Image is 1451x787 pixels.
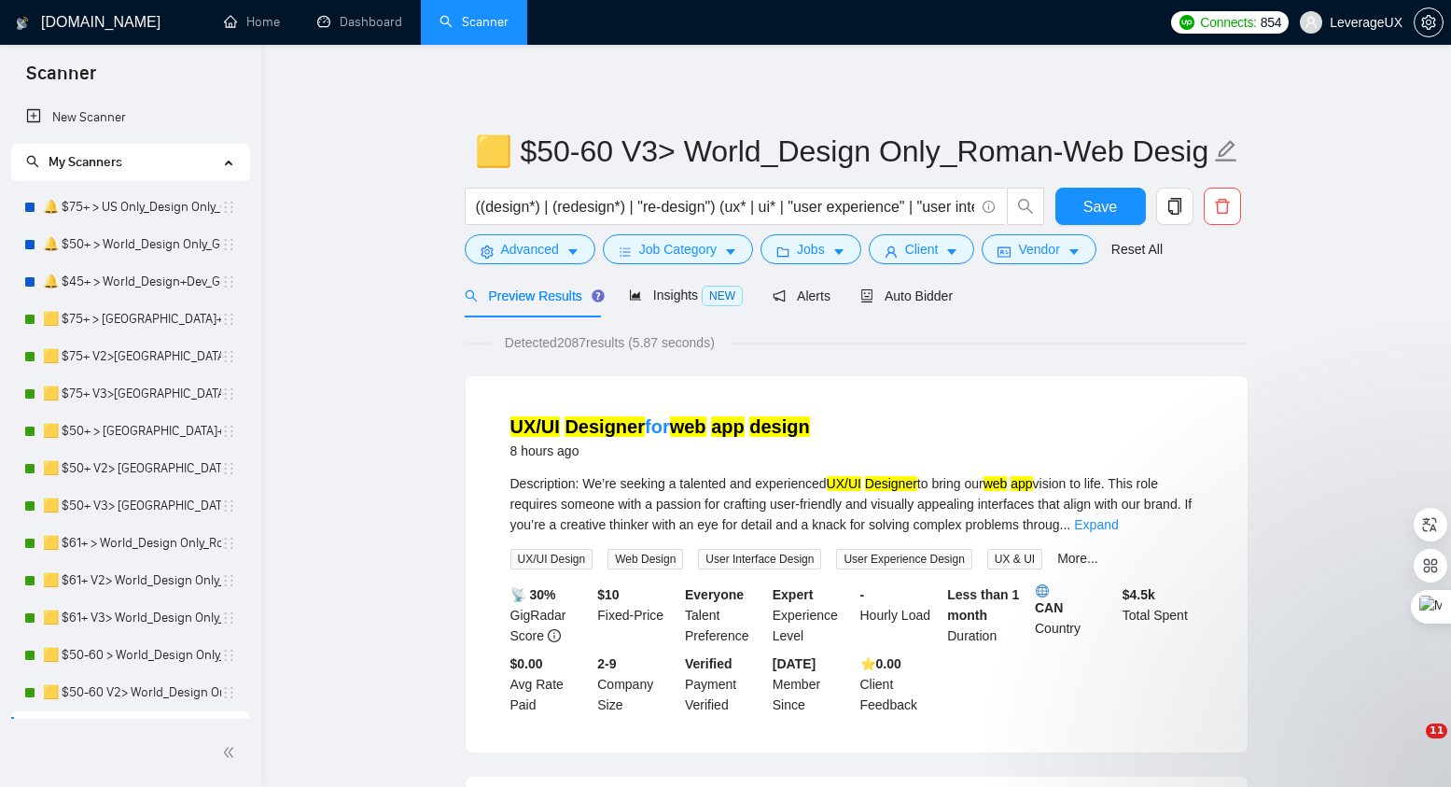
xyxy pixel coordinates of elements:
[43,226,221,263] a: 🔔 $50+ > World_Design Only_General
[221,386,236,401] span: holder
[857,653,944,715] div: Client Feedback
[760,234,861,264] button: folderJobscaret-down
[221,685,236,700] span: holder
[945,245,958,259] span: caret-down
[797,239,825,260] span: Jobs
[11,487,249,525] li: 🟨 $50+ V3> US+Canada_Design Only_Tony-UX/UI_General
[11,637,249,674] li: 🟨 $50-60 > World_Design Only_Roman-Web Design_General
[26,154,122,170] span: My Scanners
[769,584,857,646] div: Experience Level
[773,289,786,302] span: notification
[1036,584,1049,597] img: 🌐
[11,338,249,375] li: 🟨 $75+ V2>US+Canada_Design Only_Tony-UX/UI_General
[476,195,974,218] input: Search Freelance Jobs...
[860,656,901,671] b: ⭐️ 0.00
[1031,584,1119,646] div: Country
[836,549,971,569] span: User Experience Design
[905,239,939,260] span: Client
[860,288,953,303] span: Auto Bidder
[566,245,579,259] span: caret-down
[984,476,1008,491] mark: web
[221,424,236,439] span: holder
[1204,188,1241,225] button: delete
[510,587,556,602] b: 📡 30%
[510,473,1203,535] div: Description: We’re seeking a talented and experienced to bring our vision to life. This role requ...
[1414,7,1444,37] button: setting
[1123,587,1155,602] b: $ 4.5k
[857,584,944,646] div: Hourly Load
[998,245,1011,259] span: idcard
[11,226,249,263] li: 🔔 $50+ > World_Design Only_General
[439,14,509,30] a: searchScanner
[11,301,249,338] li: 🟨 $75+ > US+Canada_Design Only_Tony-UX/UI_General
[11,562,249,599] li: 🟨 $61+ V2> World_Design Only_Roman-UX/UI_General
[597,656,616,671] b: 2-9
[607,549,683,569] span: Web Design
[1008,198,1043,215] span: search
[49,154,122,170] span: My Scanners
[769,653,857,715] div: Member Since
[1060,517,1071,532] span: ...
[832,245,845,259] span: caret-down
[510,440,810,462] div: 8 hours ago
[1200,12,1256,33] span: Connects:
[11,60,111,99] span: Scanner
[860,289,873,302] span: robot
[43,487,221,525] a: 🟨 $50+ V3> [GEOGRAPHIC_DATA]+[GEOGRAPHIC_DATA] Only_Tony-UX/UI_General
[685,587,744,602] b: Everyone
[943,584,1031,646] div: Duration
[43,562,221,599] a: 🟨 $61+ V2> World_Design Only_Roman-UX/UI_General
[593,653,681,715] div: Company Size
[16,8,29,38] img: logo
[11,99,249,136] li: New Scanner
[711,416,745,437] mark: app
[773,288,830,303] span: Alerts
[475,128,1210,175] input: Scanner name...
[749,416,809,437] mark: design
[11,525,249,562] li: 🟨 $61+ > World_Design Only_Roman-UX/UI_General
[773,656,816,671] b: [DATE]
[1055,188,1146,225] button: Save
[465,289,478,302] span: search
[983,201,995,213] span: info-circle
[26,155,39,168] span: search
[869,234,975,264] button: userClientcaret-down
[11,375,249,413] li: 🟨 $75+ V3>US+Canada_Design Only_Tony-UX/UI_General
[603,234,753,264] button: barsJob Categorycaret-down
[681,653,769,715] div: Payment Verified
[11,674,249,711] li: 🟨 $50-60 V2> World_Design Only_Roman-Web Design_General
[1011,476,1032,491] mark: app
[501,239,559,260] span: Advanced
[26,99,234,136] a: New Scanner
[481,245,494,259] span: setting
[1119,584,1207,646] div: Total Spent
[860,587,865,602] b: -
[221,274,236,289] span: holder
[221,499,236,513] span: holder
[1179,15,1194,30] img: upwork-logo.png
[1426,724,1447,738] span: 11
[702,286,743,306] span: NEW
[1083,195,1117,218] span: Save
[1205,198,1240,215] span: delete
[510,416,810,437] a: UX/UI Designerforweb app design
[593,584,681,646] div: Fixed-Price
[224,14,280,30] a: homeHome
[681,584,769,646] div: Talent Preference
[1414,15,1444,30] a: setting
[221,200,236,215] span: holder
[885,245,898,259] span: user
[43,599,221,637] a: 🟨 $61+ V3> World_Design Only_Roman-UX/UI_General
[987,549,1042,569] span: UX & UI
[43,413,221,450] a: 🟨 $50+ > [GEOGRAPHIC_DATA]+[GEOGRAPHIC_DATA] Only_Tony-UX/UI_General
[629,288,642,302] span: area-chart
[465,234,595,264] button: settingAdvancedcaret-down
[11,599,249,637] li: 🟨 $61+ V3> World_Design Only_Roman-UX/UI_General
[670,416,706,437] mark: web
[776,245,789,259] span: folder
[629,288,743,302] span: Insights
[1111,239,1163,260] a: Reset All
[1074,517,1118,532] a: Expand
[1018,239,1059,260] span: Vendor
[43,674,221,711] a: 🟨 $50-60 V2> World_Design Only_Roman-Web Design_General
